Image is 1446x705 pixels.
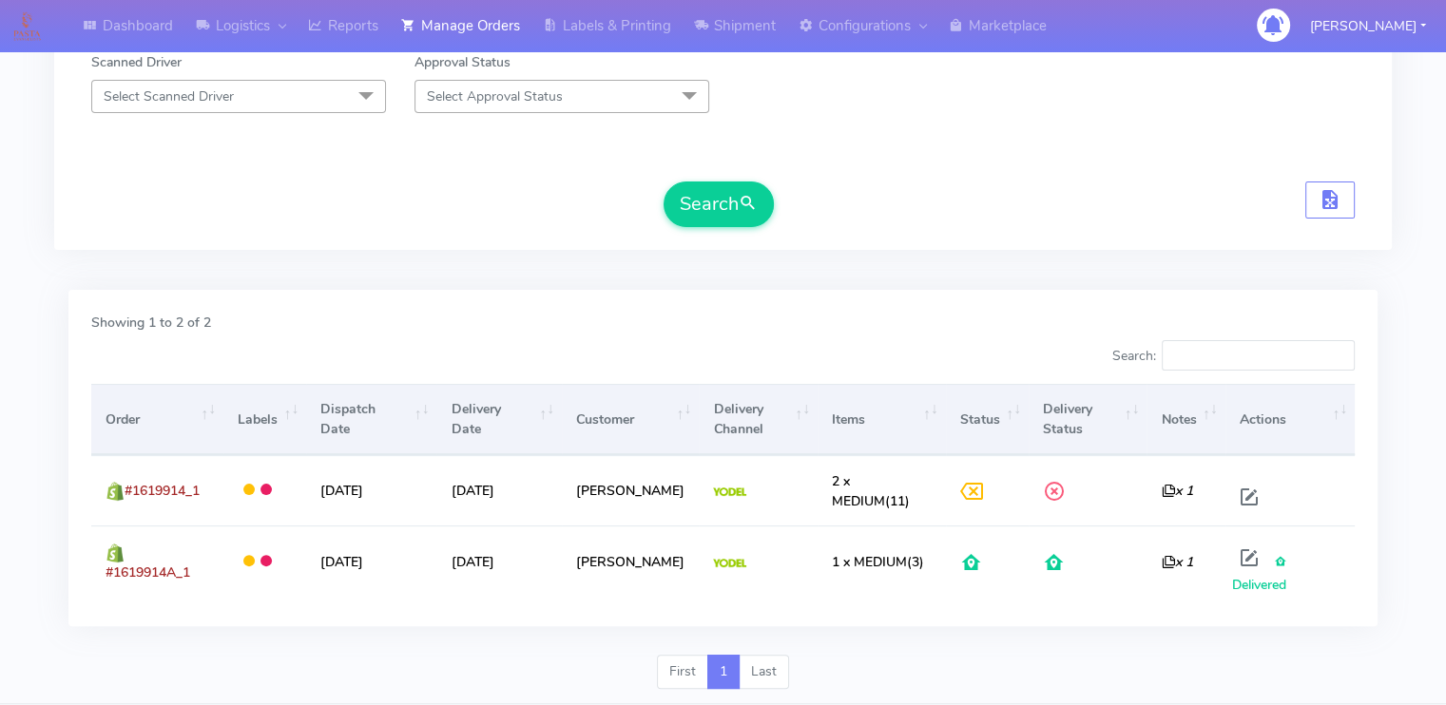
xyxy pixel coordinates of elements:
th: Actions: activate to sort column ascending [1225,384,1355,455]
th: Labels: activate to sort column ascending [223,384,306,455]
i: x 1 [1162,553,1193,571]
th: Notes: activate to sort column ascending [1147,384,1224,455]
td: [DATE] [436,525,561,598]
span: 1 x MEDIUM [832,553,907,571]
button: [PERSON_NAME] [1296,7,1440,46]
label: Approval Status [415,52,511,72]
th: Status: activate to sort column ascending [946,384,1029,455]
label: Search: [1111,340,1355,371]
span: Select Scanned Driver [104,87,234,105]
a: 1 [707,655,740,689]
th: Dispatch Date: activate to sort column ascending [306,384,436,455]
img: Yodel [713,487,746,497]
span: #1619914_1 [125,482,200,500]
th: Delivery Channel: activate to sort column ascending [699,384,818,455]
th: Delivery Status: activate to sort column ascending [1029,384,1147,455]
td: [PERSON_NAME] [562,455,699,524]
img: shopify.png [106,482,125,501]
th: Delivery Date: activate to sort column ascending [436,384,561,455]
button: Search [664,181,774,227]
img: Yodel [713,559,746,568]
th: Items: activate to sort column ascending [818,384,946,455]
th: Customer: activate to sort column ascending [562,384,699,455]
label: Scanned Driver [91,52,182,72]
td: [PERSON_NAME] [562,525,699,598]
span: (11) [832,472,910,510]
i: x 1 [1162,482,1193,500]
img: shopify.png [106,543,125,562]
input: Search: [1162,340,1355,371]
th: Order: activate to sort column ascending [91,384,223,455]
td: [DATE] [306,455,436,524]
td: [DATE] [306,525,436,598]
td: [DATE] [436,455,561,524]
span: (3) [832,553,924,571]
span: 2 x MEDIUM [832,472,885,510]
label: Showing 1 to 2 of 2 [91,313,211,333]
span: #1619914A_1 [106,563,190,581]
span: Select Approval Status [427,87,563,105]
